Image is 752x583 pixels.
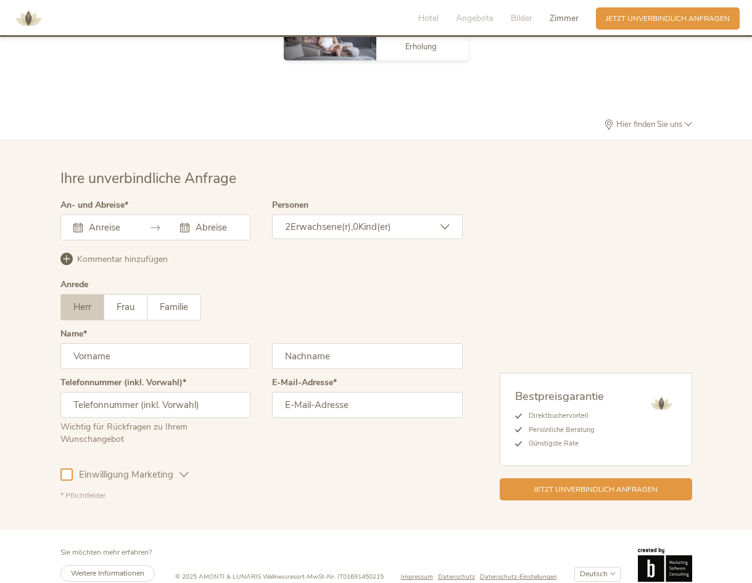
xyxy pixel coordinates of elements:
div: Wichtig für Rückfragen zu Ihrem Wunschangebot [60,418,251,445]
span: 2 [285,221,291,233]
span: Hotel [418,12,439,24]
span: Einwilligung Marketing [73,468,180,481]
span: Jetzt unverbindlich anfragen [606,14,730,24]
span: - [305,572,307,581]
span: Kommentar hinzufügen [77,253,168,266]
span: Zimmer [550,12,579,24]
span: Herr [73,301,91,313]
label: Telefonnummer (inkl. Vorwahl) [60,378,186,387]
span: Bilder [511,12,532,24]
li: Persönliche Beratung [522,423,604,437]
span: Angebote [456,12,494,24]
span: © 2025 AMONTI & LUNARIS Wellnessresort [175,572,305,581]
div: Anrede [60,280,88,289]
span: Ihre unverbindliche Anfrage [60,169,236,188]
li: Direktbuchervorteil [522,409,604,423]
span: Frau [117,301,134,313]
span: Impressum [401,572,433,581]
input: E-Mail-Adresse [272,392,463,418]
span: Sie möchten mehr erfahren? [60,547,152,557]
span: Datenschutz-Einstellungen [480,572,557,581]
span: Bestpreisgarantie [515,388,604,404]
a: Datenschutz-Einstellungen [480,573,557,582]
span: Erholung [405,41,437,52]
li: Günstigste Rate [522,437,604,450]
label: Personen [272,201,308,210]
span: Erwachsene(r), [291,221,353,233]
label: An- und Abreise [60,201,128,210]
input: Abreise [192,221,238,234]
input: Nachname [272,343,463,369]
a: Weitere Informationen [60,565,155,582]
div: * Pflichtfelder [60,491,463,501]
span: Datenschutz [438,572,475,581]
input: Telefonnummer (inkl. Vorwahl) [60,392,251,418]
span: Familie [160,301,188,313]
span: Jetzt unverbindlich anfragen [534,484,658,495]
label: Name [60,330,87,338]
input: Anreise [86,221,131,234]
a: Impressum [401,573,438,582]
span: 0 [353,221,358,233]
input: Vorname [60,343,251,369]
a: Datenschutz [438,573,480,582]
img: AMONTI & LUNARIS Wellnessresort [646,388,677,419]
a: AMONTI & LUNARIS Wellnessresort [10,15,47,22]
span: MwSt-Nr. IT01691450215 [307,572,384,581]
span: Weitere Informationen [71,568,144,578]
span: Kind(er) [358,221,391,233]
label: E-Mail-Adresse [272,378,337,387]
img: Brandnamic GmbH | Leading Hospitality Solutions [638,548,692,582]
span: Hier finden Sie uns [614,121,685,129]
